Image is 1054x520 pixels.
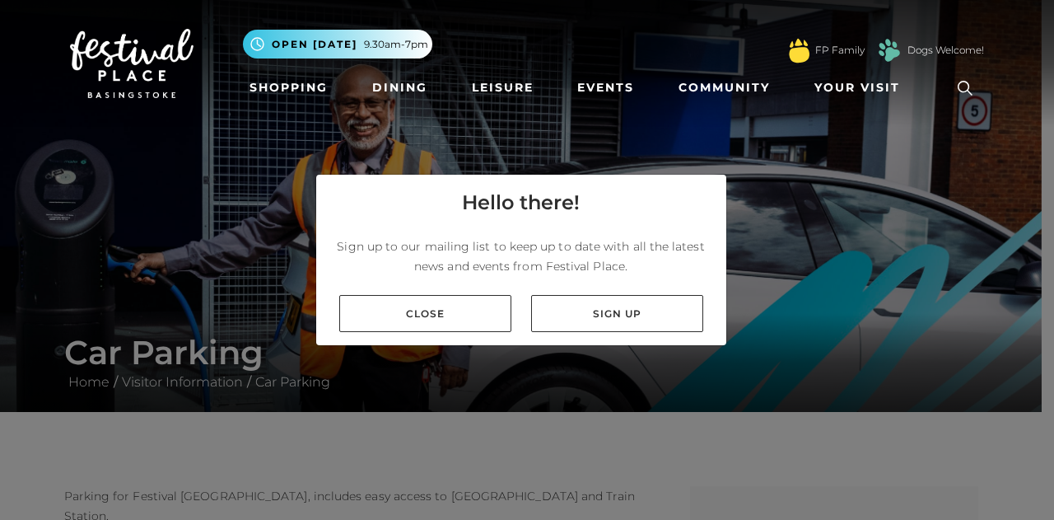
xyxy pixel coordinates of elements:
[814,79,900,96] span: Your Visit
[808,73,915,103] a: Your Visit
[272,37,357,52] span: Open [DATE]
[672,73,777,103] a: Community
[907,43,984,58] a: Dogs Welcome!
[366,73,434,103] a: Dining
[243,30,432,59] button: Open [DATE] 9.30am-7pm
[571,73,641,103] a: Events
[462,188,580,218] h4: Hello there!
[243,73,334,103] a: Shopping
[815,43,865,58] a: FP Family
[329,237,713,276] p: Sign up to our mailing list to keep up to date with all the latest news and events from Festival ...
[465,73,540,103] a: Leisure
[339,295,511,332] a: Close
[531,295,703,332] a: Sign up
[364,37,428,52] span: 9.30am-7pm
[70,29,194,98] img: Festival Place Logo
